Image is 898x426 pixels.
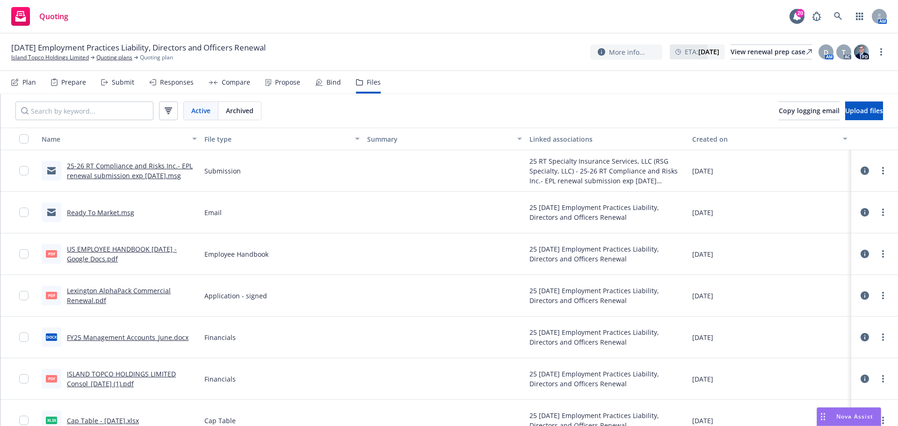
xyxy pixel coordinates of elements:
span: Application - signed [204,291,267,301]
span: [DATE] [692,291,713,301]
input: Select all [19,134,29,144]
div: Compare [222,79,250,86]
span: Email [204,208,222,217]
a: US EMPLOYEE HANDBOOK [DATE] - Google Docs.pdf [67,245,177,263]
span: [DATE] [692,166,713,176]
span: Cap Table [204,416,236,426]
button: More info... [590,44,662,60]
div: File type [204,134,349,144]
span: pdf [46,375,57,382]
span: Quoting plan [140,53,173,62]
a: Quoting plans [96,53,132,62]
span: Copy logging email [779,106,840,115]
input: Search by keyword... [15,101,153,120]
a: Search [829,7,847,26]
a: View renewal prep case [731,44,812,59]
span: Upload files [845,106,883,115]
a: Quoting [7,3,72,29]
div: 25 RT Specialty Insurance Services, LLC (RSG Specialty, LLC) - 25-26 RT Compliance and Risks Inc.... [529,156,685,186]
span: [DATE] [692,249,713,259]
div: 25 [DATE] Employment Practices Liability, Directors and Officers Renewal [529,369,685,389]
span: Employee Handbook [204,249,268,259]
button: Copy logging email [779,101,840,120]
input: Toggle Row Selected [19,249,29,259]
img: photo [854,44,869,59]
span: xlsx [46,417,57,424]
span: D [824,47,828,57]
span: Quoting [39,13,68,20]
span: Archived [226,106,253,116]
div: Summary [367,134,512,144]
span: Submission [204,166,241,176]
span: docx [46,333,57,340]
div: 25 [DATE] Employment Practices Liability, Directors and Officers Renewal [529,202,685,222]
a: Ready To Market.msg [67,208,134,217]
a: more [877,207,889,218]
input: Toggle Row Selected [19,416,29,425]
input: Toggle Row Selected [19,374,29,383]
button: Created on [688,128,851,150]
a: Island Topco Holdings Limited [11,53,89,62]
div: Bind [326,79,341,86]
span: ETA : [685,47,719,57]
a: Switch app [850,7,869,26]
div: 25 [DATE] Employment Practices Liability, Directors and Officers Renewal [529,244,685,264]
button: Name [38,128,201,150]
div: Plan [22,79,36,86]
button: Linked associations [526,128,688,150]
span: Financials [204,332,236,342]
a: more [876,46,887,58]
span: Nova Assist [836,412,873,420]
span: [DATE] [692,416,713,426]
div: Drag to move [817,408,829,426]
span: pdf [46,292,57,299]
div: Responses [160,79,194,86]
span: [DATE] Employment Practices Liability, Directors and Officers Renewal [11,42,266,53]
input: Toggle Row Selected [19,332,29,342]
strong: [DATE] [698,47,719,56]
button: Summary [363,128,526,150]
a: Cap Table - [DATE].xlsx [67,416,139,425]
div: Prepare [61,79,86,86]
a: more [877,415,889,426]
div: Created on [692,134,837,144]
span: [DATE] [692,208,713,217]
a: more [877,373,889,384]
div: Name [42,134,187,144]
a: more [877,290,889,301]
input: Toggle Row Selected [19,208,29,217]
button: Nova Assist [817,407,881,426]
div: Submit [112,79,134,86]
div: 20 [796,8,804,17]
a: ISLAND TOPCO HOLDINGS LIMITED Consol_[DATE] (1).pdf [67,369,176,388]
span: [DATE] [692,374,713,384]
button: File type [201,128,363,150]
input: Toggle Row Selected [19,166,29,175]
div: View renewal prep case [731,45,812,59]
a: FY25 Management Accounts_June.docx [67,333,188,342]
a: Lexington AlphaPack Commercial Renewal.pdf [67,286,171,305]
div: Propose [275,79,300,86]
span: [DATE] [692,332,713,342]
a: more [877,165,889,176]
a: 25-26 RT Compliance and Risks Inc.- EPL renewal submission exp [DATE].msg [67,161,193,180]
div: 25 [DATE] Employment Practices Liability, Directors and Officers Renewal [529,327,685,347]
div: Files [367,79,381,86]
span: Financials [204,374,236,384]
a: more [877,332,889,343]
a: Report a Bug [807,7,826,26]
a: more [877,248,889,260]
span: More info... [609,47,645,57]
button: Upload files [845,101,883,120]
input: Toggle Row Selected [19,291,29,300]
span: T [842,47,846,57]
div: Linked associations [529,134,685,144]
span: pdf [46,250,57,257]
div: 25 [DATE] Employment Practices Liability, Directors and Officers Renewal [529,286,685,305]
span: Active [191,106,210,116]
